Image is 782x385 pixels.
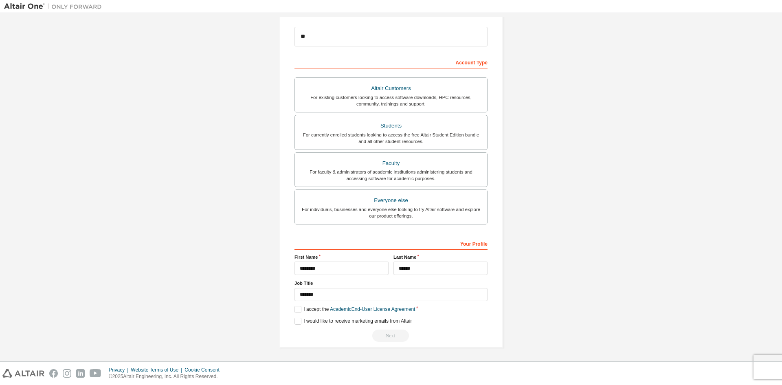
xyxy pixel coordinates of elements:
p: © 2025 Altair Engineering, Inc. All Rights Reserved. [109,373,224,380]
label: First Name [294,254,389,260]
img: instagram.svg [63,369,71,378]
div: Faculty [300,158,482,169]
label: Last Name [393,254,488,260]
div: For faculty & administrators of academic institutions administering students and accessing softwa... [300,169,482,182]
label: Job Title [294,280,488,286]
div: For existing customers looking to access software downloads, HPC resources, community, trainings ... [300,94,482,107]
img: Altair One [4,2,106,11]
div: For individuals, businesses and everyone else looking to try Altair software and explore our prod... [300,206,482,219]
label: I accept the [294,306,415,313]
img: facebook.svg [49,369,58,378]
div: Privacy [109,367,131,373]
div: Website Terms of Use [131,367,185,373]
div: Your Profile [294,237,488,250]
label: I would like to receive marketing emails from Altair [294,318,412,325]
a: Academic End-User License Agreement [330,306,415,312]
div: Cookie Consent [185,367,224,373]
img: youtube.svg [90,369,101,378]
div: Students [300,120,482,132]
div: Altair Customers [300,83,482,94]
img: altair_logo.svg [2,369,44,378]
div: Everyone else [300,195,482,206]
img: linkedin.svg [76,369,85,378]
div: For currently enrolled students looking to access the free Altair Student Edition bundle and all ... [300,132,482,145]
div: Account Type [294,55,488,68]
div: Provide a valid email to continue [294,330,488,342]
